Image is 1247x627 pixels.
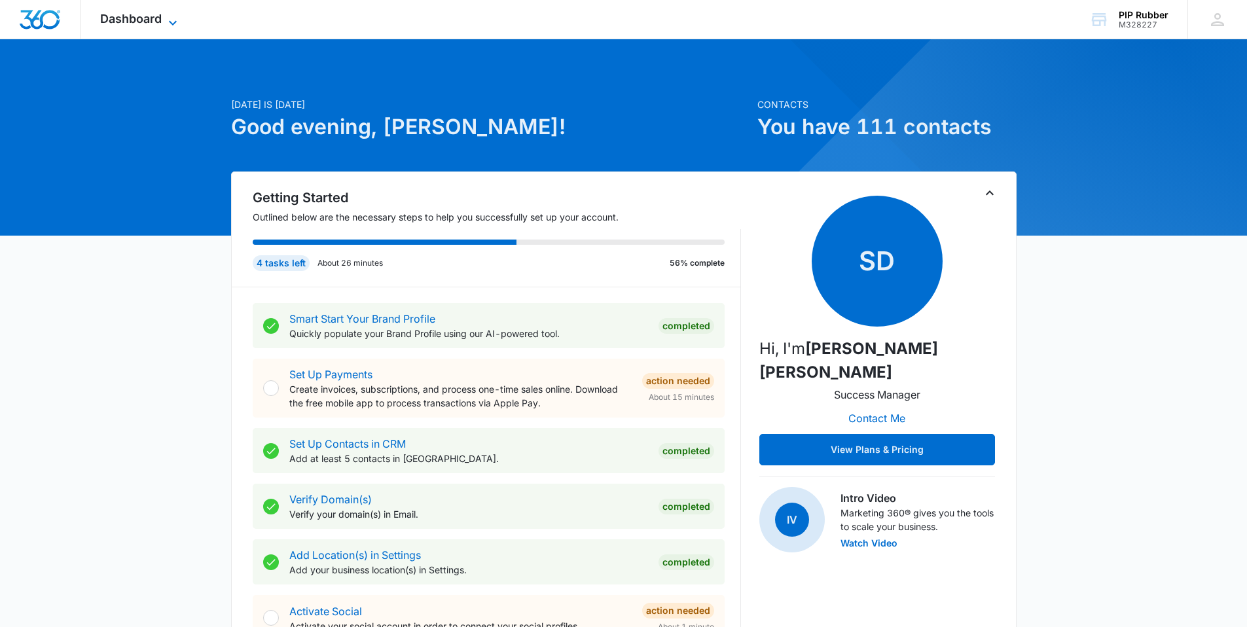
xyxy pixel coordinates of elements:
[759,337,995,384] p: Hi, I'm
[289,548,421,562] a: Add Location(s) in Settings
[253,210,741,224] p: Outlined below are the necessary steps to help you successfully set up your account.
[231,98,750,111] p: [DATE] is [DATE]
[670,257,725,269] p: 56% complete
[649,391,714,403] span: About 15 minutes
[100,12,162,26] span: Dashboard
[289,452,648,465] p: Add at least 5 contacts in [GEOGRAPHIC_DATA].
[289,312,435,325] a: Smart Start Your Brand Profile
[759,434,995,465] button: View Plans & Pricing
[253,255,310,271] div: 4 tasks left
[1119,10,1168,20] div: account name
[317,257,383,269] p: About 26 minutes
[289,437,406,450] a: Set Up Contacts in CRM
[757,111,1017,143] h1: You have 111 contacts
[840,539,897,548] button: Watch Video
[759,339,938,382] strong: [PERSON_NAME] [PERSON_NAME]
[289,605,362,618] a: Activate Social
[253,188,741,207] h2: Getting Started
[289,368,372,381] a: Set Up Payments
[231,111,750,143] h1: Good evening, [PERSON_NAME]!
[289,382,632,410] p: Create invoices, subscriptions, and process one-time sales online. Download the free mobile app t...
[659,554,714,570] div: Completed
[659,443,714,459] div: Completed
[642,603,714,618] div: Action Needed
[1119,20,1168,29] div: account id
[289,493,372,506] a: Verify Domain(s)
[659,499,714,514] div: Completed
[982,185,998,201] button: Toggle Collapse
[289,507,648,521] p: Verify your domain(s) in Email.
[289,563,648,577] p: Add your business location(s) in Settings.
[642,373,714,389] div: Action Needed
[289,327,648,340] p: Quickly populate your Brand Profile using our AI-powered tool.
[835,403,918,434] button: Contact Me
[659,318,714,334] div: Completed
[757,98,1017,111] p: Contacts
[775,503,809,537] span: IV
[812,196,943,327] span: SD
[840,506,995,533] p: Marketing 360® gives you the tools to scale your business.
[834,387,920,403] p: Success Manager
[840,490,995,506] h3: Intro Video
